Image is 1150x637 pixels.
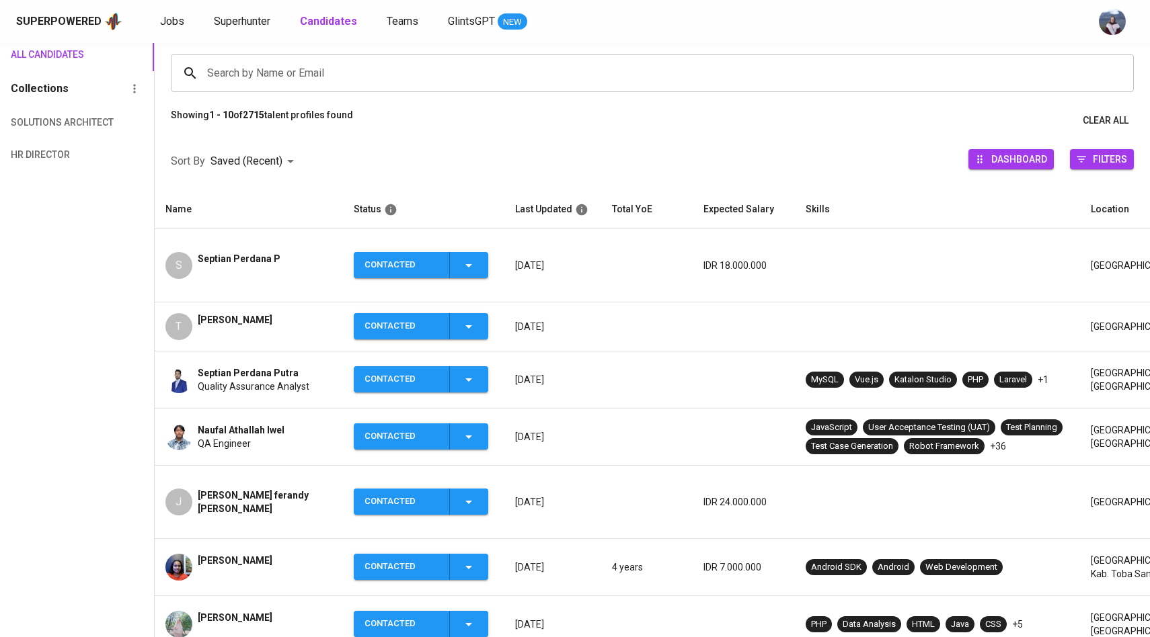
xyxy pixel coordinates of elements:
[198,437,251,450] span: QA Engineer
[198,554,272,567] span: [PERSON_NAME]
[343,190,504,229] th: Status
[1038,373,1048,386] p: +1
[243,110,264,120] b: 2715
[165,252,192,279] div: S
[999,374,1027,386] div: Laravel
[165,313,192,340] div: T
[11,46,84,63] span: All Candidates
[703,560,784,574] p: IDR 7.000.000
[504,190,601,229] th: Last Updated
[811,561,861,574] div: Android SDK
[198,313,272,327] span: [PERSON_NAME]
[165,554,192,581] img: 2c3c9eb3a83299a7891fe212bb66b19f.jpg
[210,153,282,169] p: Saved (Recent)
[155,190,343,229] th: Name
[990,439,1006,453] p: +36
[198,611,272,624] span: [PERSON_NAME]
[198,489,332,515] span: [PERSON_NAME] ferandy [PERSON_NAME]
[210,149,299,174] div: Saved (Recent)
[1083,112,1128,129] span: Clear All
[991,150,1047,168] span: Dashboard
[515,373,590,386] p: [DATE]
[703,259,784,272] p: IDR 18.000.000
[214,13,273,30] a: Superhunter
[214,15,270,28] span: Superhunter
[300,15,357,28] b: Candidates
[354,554,488,580] button: Contacted
[198,380,309,393] span: Quality Assurance Analyst
[1012,618,1023,631] p: +5
[365,554,438,580] div: Contacted
[198,252,280,265] span: Septian Perdana P
[354,366,488,392] button: Contacted
[515,618,590,631] p: [DATE]
[1077,108,1134,133] button: Clear All
[300,13,360,30] a: Candidates
[387,13,421,30] a: Teams
[165,489,192,515] div: J
[365,313,438,339] div: Contacted
[925,561,997,574] div: Web Development
[11,146,84,163] span: HR Director
[209,110,233,120] b: 1 - 10
[104,11,122,32] img: app logo
[165,423,192,450] img: 84d9d2c499af78c002a3819b5d30ae59.png
[515,259,590,272] p: [DATE]
[951,618,969,631] div: Java
[703,495,784,509] p: IDR 24.000.000
[795,190,1080,229] th: Skills
[693,190,795,229] th: Expected Salary
[515,430,590,443] p: [DATE]
[365,423,438,450] div: Contacted
[1070,149,1134,169] button: Filters
[354,252,488,278] button: Contacted
[811,440,893,453] div: Test Case Generation
[985,618,1001,631] div: CSS
[1099,8,1126,35] img: christine.raharja@glints.com
[843,618,896,631] div: Data Analysis
[498,15,527,29] span: NEW
[811,421,852,434] div: JavaScript
[365,366,438,392] div: Contacted
[165,366,192,393] img: 5fb4adbb68e0d1dadb569f42f1964302.jpg
[387,15,418,28] span: Teams
[909,440,979,453] div: Robot Framework
[160,13,187,30] a: Jobs
[365,252,438,278] div: Contacted
[811,618,827,631] div: PHP
[354,489,488,515] button: Contacted
[515,320,590,333] p: [DATE]
[855,374,878,386] div: Vue.js
[171,153,205,169] p: Sort By
[878,561,909,574] div: Android
[354,611,488,637] button: Contacted
[515,560,590,574] p: [DATE]
[198,423,284,437] span: Naufal Athallah Iwel
[811,374,839,386] div: MySQL
[601,190,693,229] th: Total YoE
[160,15,184,28] span: Jobs
[171,108,353,133] p: Showing of talent profiles found
[1093,150,1127,168] span: Filters
[354,313,488,339] button: Contacted
[515,495,590,509] p: [DATE]
[354,423,488,450] button: Contacted
[448,15,495,28] span: GlintsGPT
[894,374,952,386] div: Katalon Studio
[16,11,122,32] a: Superpoweredapp logo
[198,366,299,380] span: Septian Perdana Putra
[868,421,990,434] div: User Acceptance Testing (UAT)
[11,114,84,131] span: Solutions Architect
[365,489,438,515] div: Contacted
[11,79,69,98] h6: Collections
[365,611,438,637] div: Contacted
[612,560,682,574] p: 4 years
[448,13,527,30] a: GlintsGPT NEW
[16,14,102,30] div: Superpowered
[1006,421,1057,434] div: Test Planning
[968,374,983,386] div: PHP
[968,149,1054,169] button: Dashboard
[912,618,935,631] div: HTML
